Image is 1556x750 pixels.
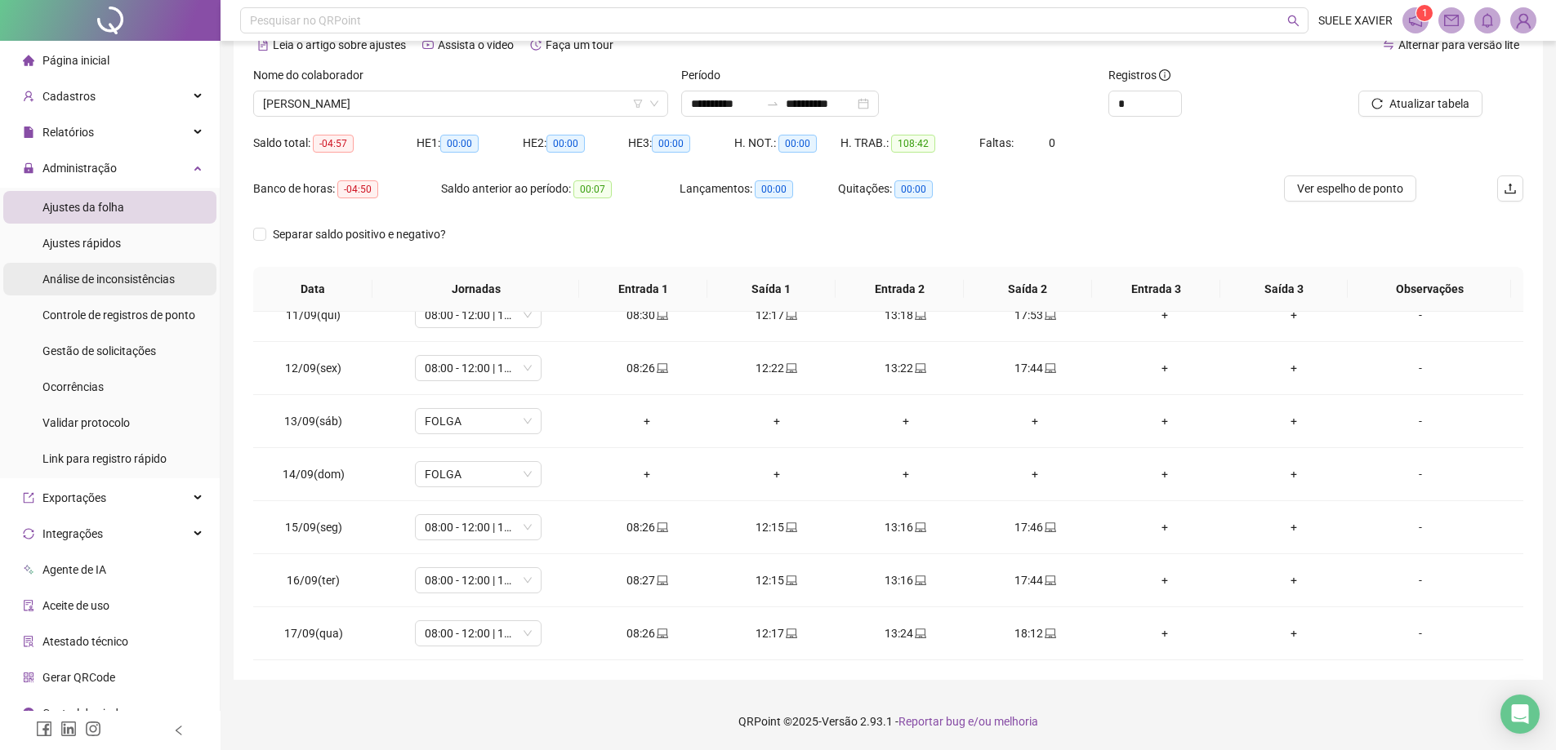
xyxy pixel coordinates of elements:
[649,99,659,109] span: down
[253,180,441,198] div: Banco de horas:
[23,91,34,102] span: user-add
[425,462,532,486] span: FOLGA
[425,303,532,327] span: 08:00 - 12:00 | 13:00 - 17:45
[913,521,926,533] span: laptop
[1408,13,1423,28] span: notification
[595,624,698,642] div: 08:26
[595,571,698,589] div: 08:27
[546,135,585,153] span: 00:00
[964,267,1092,312] th: Saída 2
[42,54,109,67] span: Página inicial
[681,66,731,84] label: Período
[1372,465,1469,483] div: -
[42,344,156,357] span: Gestão de solicitações
[1389,95,1469,113] span: Atualizar tabela
[1416,5,1433,21] sup: 1
[854,359,957,377] div: 13:22
[979,136,1016,149] span: Faltas:
[42,273,175,286] span: Análise de inconsistências
[1372,624,1469,642] div: -
[1242,306,1345,324] div: +
[894,180,933,198] span: 00:00
[784,521,797,533] span: laptop
[253,66,374,84] label: Nome do colaborador
[546,38,613,51] span: Faça um tour
[42,491,106,504] span: Exportações
[854,571,957,589] div: 13:16
[1043,309,1056,321] span: laptop
[425,515,532,539] span: 08:00 - 12:00 | 13:00 - 17:45
[1297,180,1403,197] span: Ver espelho de ponto
[724,571,827,589] div: 12:15
[1500,695,1540,734] div: Open Intercom Messenger
[36,721,52,737] span: facebook
[1504,182,1517,195] span: upload
[724,624,827,642] div: 12:17
[285,362,341,375] span: 12/09(sex)
[1159,69,1170,81] span: info-circle
[983,306,1086,324] div: 17:53
[655,521,668,533] span: laptop
[778,135,817,153] span: 00:00
[983,359,1086,377] div: 17:44
[42,707,125,720] span: Central de ajuda
[23,600,34,611] span: audit
[633,99,643,109] span: filter
[1242,359,1345,377] div: +
[854,465,957,483] div: +
[1108,66,1170,84] span: Registros
[425,409,532,433] span: FOLGA
[263,91,658,116] span: MAQUELI DE SOUZA SILVA
[724,412,827,430] div: +
[983,518,1086,536] div: 17:46
[838,180,996,198] div: Quitações:
[983,465,1086,483] div: +
[1372,518,1469,536] div: -
[913,575,926,586] span: laptop
[1092,267,1220,312] th: Entrada 3
[372,267,579,312] th: Jornadas
[595,306,698,324] div: 08:30
[42,527,103,540] span: Integrações
[652,135,690,153] span: 00:00
[42,308,195,322] span: Controle de registros de ponto
[417,134,523,153] div: HE 1:
[285,521,342,534] span: 15/09(seg)
[42,90,96,103] span: Cadastros
[784,628,797,639] span: laptop
[1318,11,1393,29] span: SUELE XAVIER
[724,306,827,324] div: 12:17
[913,362,926,374] span: laptop
[221,693,1556,750] footer: QRPoint © 2025 - 2.93.1 -
[42,563,106,576] span: Agente de IA
[1113,412,1216,430] div: +
[913,628,926,639] span: laptop
[724,465,827,483] div: +
[253,267,372,312] th: Data
[784,575,797,586] span: laptop
[530,39,542,51] span: history
[425,356,532,380] span: 08:00 - 12:00 | 13:00 - 17:45
[854,306,957,324] div: 13:18
[595,518,698,536] div: 08:26
[707,267,836,312] th: Saída 1
[1113,624,1216,642] div: +
[1444,13,1459,28] span: mail
[286,308,341,322] span: 11/09(qui)
[822,715,858,728] span: Versão
[854,412,957,430] div: +
[1398,38,1519,51] span: Alternar para versão lite
[724,518,827,536] div: 12:15
[42,635,128,648] span: Atestado técnico
[1372,571,1469,589] div: -
[1480,13,1495,28] span: bell
[23,636,34,647] span: solution
[284,415,342,428] span: 13/09(sáb)
[42,380,104,393] span: Ocorrências
[1242,624,1345,642] div: +
[422,39,434,51] span: youtube
[1043,362,1056,374] span: laptop
[1372,359,1469,377] div: -
[42,237,121,250] span: Ajustes rápidos
[891,135,935,153] span: 108:42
